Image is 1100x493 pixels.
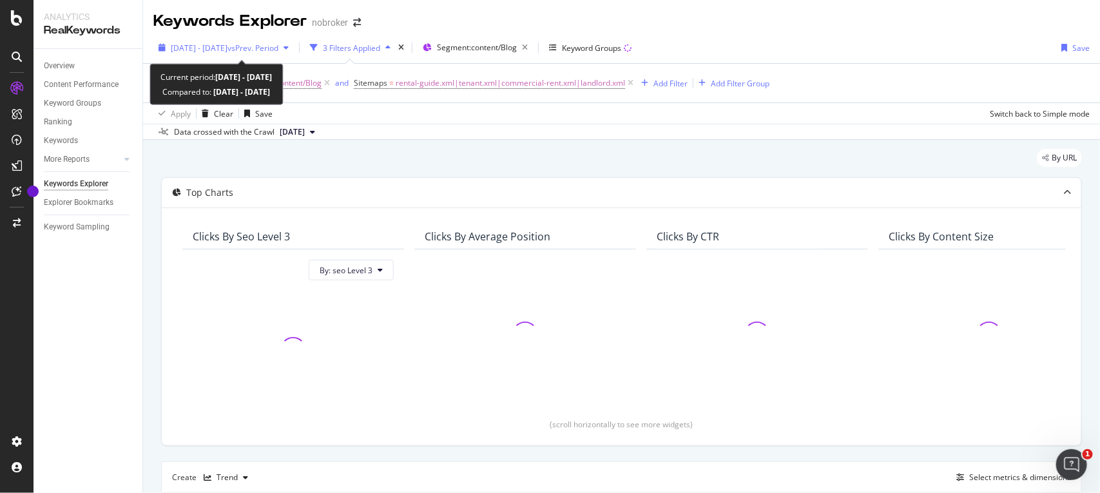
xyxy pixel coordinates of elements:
[396,41,407,54] div: times
[969,472,1071,483] div: Select metrics & dimensions
[217,474,238,481] div: Trend
[44,177,108,191] div: Keywords Explorer
[711,78,769,89] div: Add Filter Group
[320,265,372,276] span: By: seo Level 3
[44,115,133,129] a: Ranking
[177,419,1066,430] div: (scroll horizontally to see more widgets)
[44,153,90,166] div: More Reports
[239,103,273,124] button: Save
[323,43,380,53] div: 3 Filters Applied
[1056,449,1087,480] iframe: Intercom live chat
[153,103,191,124] button: Apply
[44,97,101,110] div: Keyword Groups
[44,153,121,166] a: More Reports
[161,70,273,84] div: Current period:
[275,124,320,140] button: [DATE]
[255,108,273,119] div: Save
[174,126,275,138] div: Data crossed with the Crawl
[657,230,719,243] div: Clicks By CTR
[44,78,133,92] a: Content Performance
[44,59,75,73] div: Overview
[280,126,305,138] span: 2025 Apr. 7th
[197,103,233,124] button: Clear
[653,78,688,89] div: Add Filter
[636,75,688,91] button: Add Filter
[437,42,517,53] span: Segment: content/Blog
[44,115,72,129] div: Ranking
[44,97,133,110] a: Keyword Groups
[276,74,322,92] span: content/Blog
[309,260,394,280] button: By: seo Level 3
[186,186,233,199] div: Top Charts
[544,37,637,58] button: Keyword Groups
[171,43,227,53] span: [DATE] - [DATE]
[212,86,271,97] b: [DATE] - [DATE]
[44,134,133,148] a: Keywords
[990,108,1090,119] div: Switch back to Simple mode
[193,230,290,243] div: Clicks By seo Level 3
[227,43,278,53] span: vs Prev. Period
[354,77,387,88] span: Sitemaps
[44,23,132,38] div: RealKeywords
[353,18,361,27] div: arrow-right-arrow-left
[1052,154,1077,162] span: By URL
[172,467,253,488] div: Create
[44,177,133,191] a: Keywords Explorer
[44,196,133,209] a: Explorer Bookmarks
[1037,149,1082,167] div: legacy label
[44,78,119,92] div: Content Performance
[44,196,113,209] div: Explorer Bookmarks
[335,77,349,88] div: and
[985,103,1090,124] button: Switch back to Simple mode
[562,43,621,53] div: Keyword Groups
[44,220,133,234] a: Keyword Sampling
[27,186,39,197] div: Tooltip anchor
[153,37,294,58] button: [DATE] - [DATE]vsPrev. Period
[1056,37,1090,58] button: Save
[389,77,394,88] span: =
[44,220,110,234] div: Keyword Sampling
[171,108,191,119] div: Apply
[44,10,132,23] div: Analytics
[198,467,253,488] button: Trend
[163,84,271,99] div: Compared to:
[396,74,625,92] span: rental-guide.xml|tenant.xml|commercial-rent.xml|landlord.xml
[1072,43,1090,53] div: Save
[305,37,396,58] button: 3 Filters Applied
[216,72,273,82] b: [DATE] - [DATE]
[889,230,994,243] div: Clicks By Content Size
[335,77,349,89] button: and
[425,230,550,243] div: Clicks By Average Position
[153,10,307,32] div: Keywords Explorer
[214,108,233,119] div: Clear
[951,470,1071,485] button: Select metrics & dimensions
[418,37,533,58] button: Segment:content/Blog
[1083,449,1093,459] span: 1
[44,134,78,148] div: Keywords
[44,59,133,73] a: Overview
[312,16,348,29] div: nobroker
[693,75,769,91] button: Add Filter Group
